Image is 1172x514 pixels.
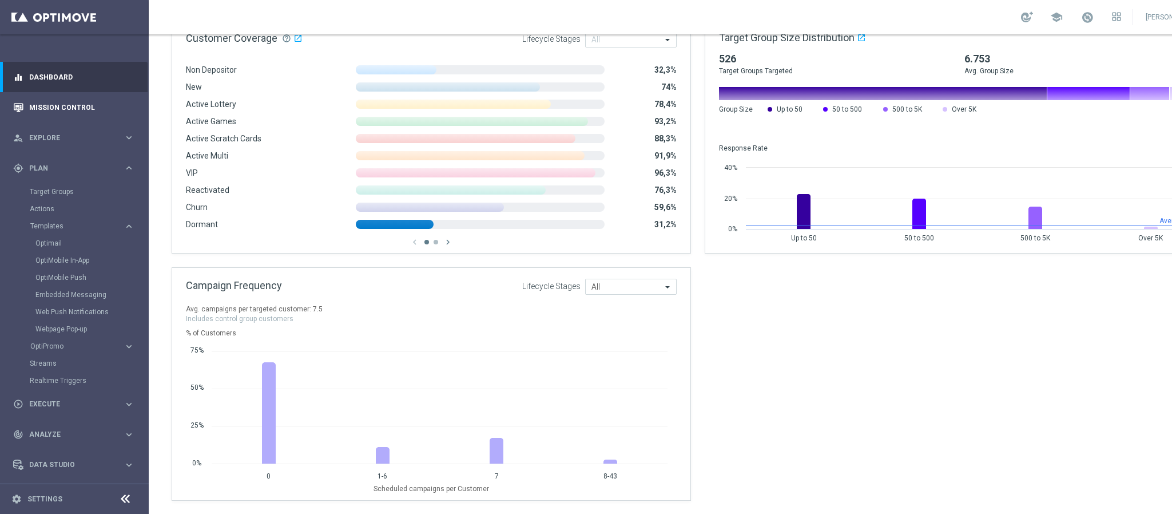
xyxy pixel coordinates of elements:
a: Streams [30,359,119,368]
div: Actions [30,200,148,218]
button: Templates keyboard_arrow_right [30,222,135,231]
i: play_circle_outline [13,399,23,409]
div: OptiPromo [30,338,148,355]
span: OptiPromo [30,343,112,350]
a: Target Groups [30,187,119,196]
a: Web Push Notifications [35,307,119,317]
i: keyboard_arrow_right [124,460,134,470]
div: OptiPromo [30,343,124,350]
div: Streams [30,355,148,372]
span: Plan [29,165,124,172]
i: keyboard_arrow_right [124,429,134,440]
div: OptiMobile Push [35,269,148,286]
div: Mission Control [13,92,134,122]
button: gps_fixed Plan keyboard_arrow_right [13,164,135,173]
div: Dashboard [13,62,134,92]
span: Templates [30,223,112,230]
div: Plan [13,163,124,173]
i: gps_fixed [13,163,23,173]
span: Analyze [29,431,124,438]
div: Execute [13,399,124,409]
i: keyboard_arrow_right [124,399,134,410]
i: keyboard_arrow_right [124,163,134,173]
i: equalizer [13,72,23,82]
button: OptiPromo keyboard_arrow_right [30,342,135,351]
i: person_search [13,133,23,143]
div: Optibot [13,480,134,511]
a: Embedded Messaging [35,290,119,299]
a: Dashboard [29,62,134,92]
i: track_changes [13,429,23,440]
a: Optibot [29,480,120,511]
div: Web Push Notifications [35,303,148,321]
div: Optimail [35,235,148,252]
div: Templates [30,218,148,338]
button: equalizer Dashboard [13,73,135,82]
i: keyboard_arrow_right [124,132,134,143]
button: track_changes Analyze keyboard_arrow_right [13,430,135,439]
span: Execute [29,401,124,408]
div: Target Groups [30,183,148,200]
i: keyboard_arrow_right [124,221,134,232]
span: Explore [29,135,124,141]
div: Explore [13,133,124,143]
a: Settings [27,496,62,503]
i: settings [11,494,22,504]
div: Realtime Triggers [30,372,148,389]
i: keyboard_arrow_right [124,341,134,352]
button: Data Studio keyboard_arrow_right [13,460,135,469]
div: Embedded Messaging [35,286,148,303]
div: OptiMobile In-App [35,252,148,269]
span: Data Studio [29,461,124,468]
button: person_search Explore keyboard_arrow_right [13,133,135,143]
div: Templates [30,223,124,230]
div: Webpage Pop-up [35,321,148,338]
a: OptiMobile In-App [35,256,119,265]
a: Mission Control [29,92,134,122]
button: Mission Control [13,103,135,112]
button: play_circle_outline Execute keyboard_arrow_right [13,400,135,409]
a: Optimail [35,239,119,248]
div: Analyze [13,429,124,440]
a: Webpage Pop-up [35,325,119,334]
span: school [1050,11,1063,23]
a: Realtime Triggers [30,376,119,385]
div: Data Studio [13,460,124,470]
a: Actions [30,204,119,213]
a: OptiMobile Push [35,273,119,282]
